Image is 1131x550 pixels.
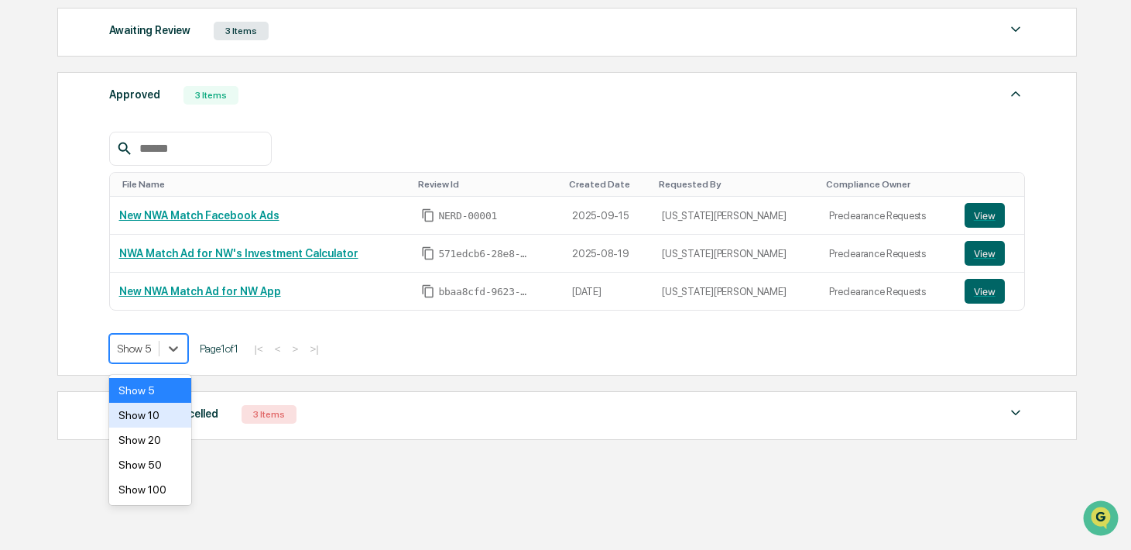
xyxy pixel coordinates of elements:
[119,285,281,297] a: New NWA Match Ad for NW App
[112,197,125,209] div: 🗄️
[653,235,820,273] td: [US_STATE][PERSON_NAME]
[569,179,646,190] div: Toggle SortBy
[421,246,435,260] span: Copy Id
[109,452,191,477] div: Show 50
[438,248,531,260] span: 571edcb6-28e8-4eb6-bf7f-9e835a1d598c
[106,189,198,217] a: 🗄️Attestations
[288,342,303,356] button: >
[109,378,191,403] div: Show 5
[15,197,28,209] div: 🖐️
[109,403,191,428] div: Show 10
[31,225,98,240] span: Data Lookup
[9,189,106,217] a: 🖐️Preclearance
[119,209,279,222] a: New NWA Match Facebook Ads
[965,241,1015,266] a: View
[119,247,358,260] a: NWA Match Ad for NW's Investment Calculator
[263,123,282,142] button: Start new chat
[421,284,435,298] span: Copy Id
[563,235,653,273] td: 2025-08-19
[1081,499,1123,541] iframe: Open customer support
[15,33,282,57] p: How can we help?
[421,208,435,222] span: Copy Id
[15,226,28,239] div: 🔎
[109,20,190,40] div: Awaiting Review
[183,86,238,105] div: 3 Items
[200,342,238,355] span: Page 1 of 1
[214,22,269,40] div: 3 Items
[820,235,954,273] td: Preclearance Requests
[250,342,268,356] button: |<
[270,342,286,356] button: <
[53,134,196,146] div: We're available if you need us!
[9,218,104,246] a: 🔎Data Lookup
[418,179,557,190] div: Toggle SortBy
[965,203,1015,228] a: View
[659,179,814,190] div: Toggle SortBy
[965,279,1015,304] a: View
[820,273,954,310] td: Preclearance Requests
[109,428,191,452] div: Show 20
[53,119,254,134] div: Start new chat
[826,179,948,190] div: Toggle SortBy
[109,262,187,274] a: Powered byPylon
[563,197,653,235] td: 2025-09-15
[305,342,323,356] button: >|
[968,179,1018,190] div: Toggle SortBy
[1006,84,1025,103] img: caret
[31,195,100,211] span: Preclearance
[438,286,531,298] span: bbaa8cfd-9623-4cae-9797-c083bd643b56
[128,195,192,211] span: Attestations
[109,84,160,105] div: Approved
[965,241,1005,266] button: View
[242,405,296,424] div: 3 Items
[653,197,820,235] td: [US_STATE][PERSON_NAME]
[965,203,1005,228] button: View
[1006,20,1025,39] img: caret
[563,273,653,310] td: [DATE]
[154,263,187,274] span: Pylon
[653,273,820,310] td: [US_STATE][PERSON_NAME]
[109,477,191,502] div: Show 100
[820,197,954,235] td: Preclearance Requests
[15,119,43,146] img: 1746055101610-c473b297-6a78-478c-a979-82029cc54cd1
[122,179,406,190] div: Toggle SortBy
[965,279,1005,304] button: View
[438,210,497,222] span: NERD-00001
[1006,404,1025,422] img: caret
